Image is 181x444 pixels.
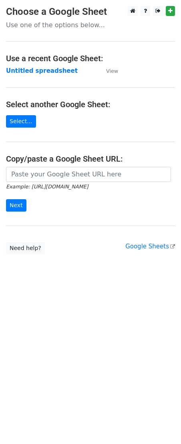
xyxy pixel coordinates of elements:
[6,100,175,109] h4: Select another Google Sheet:
[106,68,118,74] small: View
[6,242,45,254] a: Need help?
[6,115,36,128] a: Select...
[6,67,78,74] a: Untitled spreadsheet
[6,167,171,182] input: Paste your Google Sheet URL here
[6,199,26,212] input: Next
[125,243,175,250] a: Google Sheets
[6,21,175,29] p: Use one of the options below...
[98,67,118,74] a: View
[6,154,175,164] h4: Copy/paste a Google Sheet URL:
[6,6,175,18] h3: Choose a Google Sheet
[6,184,88,190] small: Example: [URL][DOMAIN_NAME]
[6,54,175,63] h4: Use a recent Google Sheet:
